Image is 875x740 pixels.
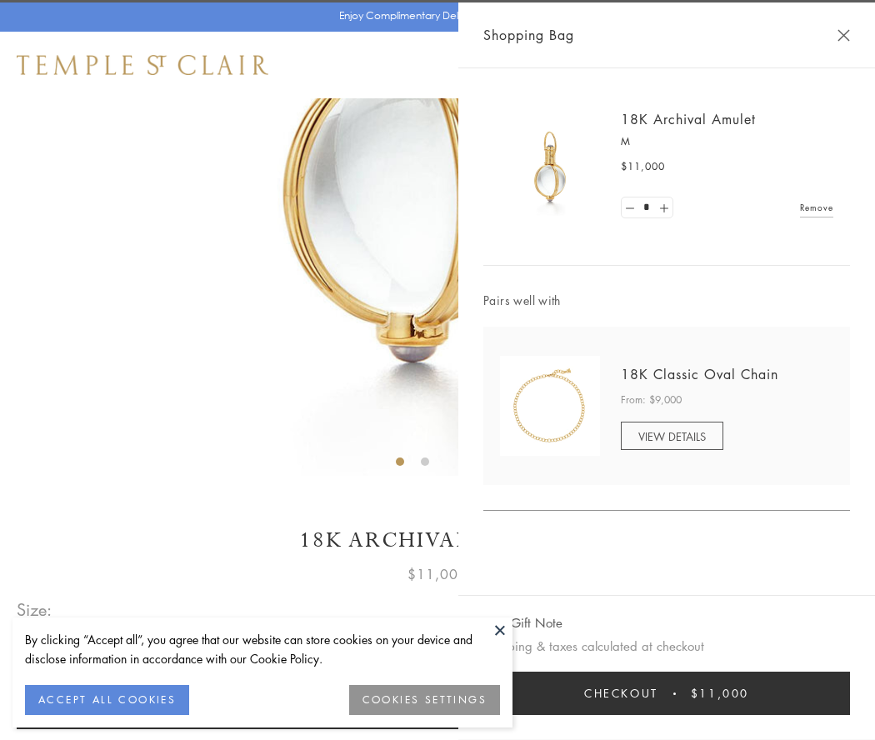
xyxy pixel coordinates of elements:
[407,563,467,585] span: $11,000
[500,356,600,456] img: N88865-OV18
[621,392,682,408] span: From: $9,000
[622,197,638,218] a: Set quantity to 0
[638,428,706,444] span: VIEW DETAILS
[17,526,858,555] h1: 18K Archival Amulet
[655,197,672,218] a: Set quantity to 2
[339,7,528,24] p: Enjoy Complimentary Delivery & Returns
[349,685,500,715] button: COOKIES SETTINGS
[25,630,500,668] div: By clicking “Accept all”, you agree that our website can store cookies on your device and disclos...
[483,612,562,633] button: Add Gift Note
[837,29,850,42] button: Close Shopping Bag
[483,24,574,46] span: Shopping Bag
[584,684,658,702] span: Checkout
[621,422,723,450] a: VIEW DETAILS
[621,158,665,175] span: $11,000
[17,55,268,75] img: Temple St. Clair
[621,110,756,128] a: 18K Archival Amulet
[500,117,600,217] img: 18K Archival Amulet
[483,291,850,310] span: Pairs well with
[621,365,778,383] a: 18K Classic Oval Chain
[483,636,850,657] p: Shipping & taxes calculated at checkout
[483,672,850,715] button: Checkout $11,000
[691,684,749,702] span: $11,000
[25,685,189,715] button: ACCEPT ALL COOKIES
[800,198,833,217] a: Remove
[621,133,833,150] p: M
[17,596,53,623] span: Size:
